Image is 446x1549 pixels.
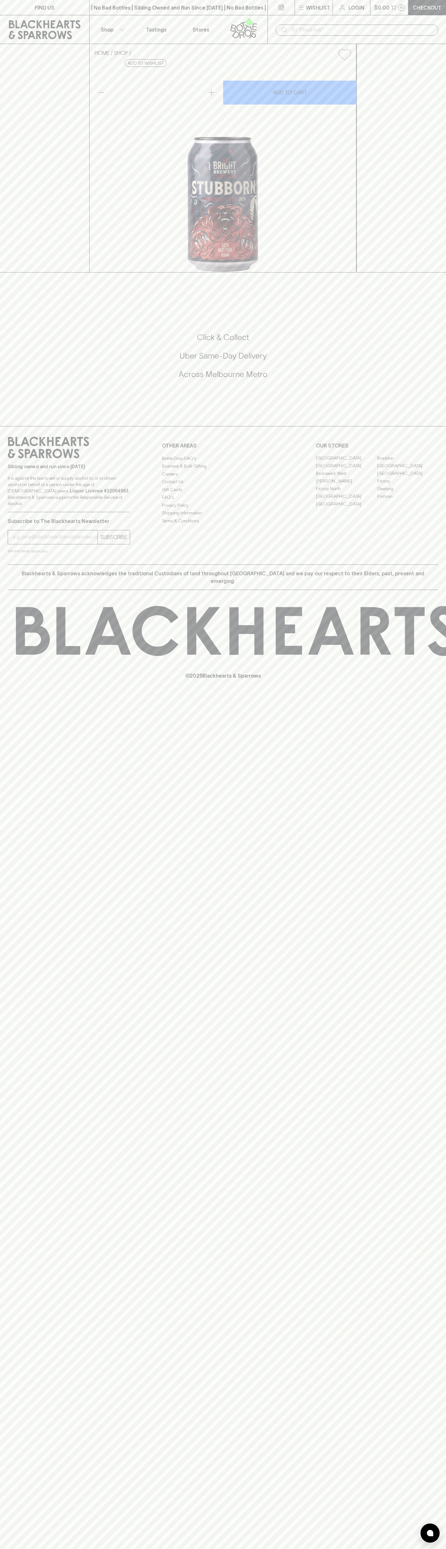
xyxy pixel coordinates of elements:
[306,4,330,11] p: Wishlist
[400,6,403,9] p: 0
[377,493,438,500] a: Prahran
[316,442,438,449] p: OUR STORES
[98,530,130,544] button: SUBSCRIBE
[8,369,438,380] h5: Across Melbourne Metro
[377,462,438,470] a: [GEOGRAPHIC_DATA]
[162,501,284,509] a: Privacy Policy
[162,478,284,486] a: Contact Us
[12,570,434,585] p: Blackhearts & Sparrows acknowledges the traditional Custodians of land throughout [GEOGRAPHIC_DAT...
[336,47,354,63] button: Add to wishlist
[8,548,130,554] p: We will never spam you
[70,488,128,493] strong: Liquor License #32064953
[316,493,377,500] a: [GEOGRAPHIC_DATA]
[162,486,284,493] a: Gift Cards
[273,89,307,96] p: ADD TO CART
[374,4,390,11] p: $0.00
[162,455,284,462] a: Bottle Drop FAQ's
[90,65,356,272] img: 52983.png
[316,470,377,477] a: Brunswick West
[13,532,98,542] input: e.g. jane@blackheartsandsparrows.com.au
[35,4,55,11] p: FIND US
[95,50,109,56] a: HOME
[101,26,113,33] p: Shop
[179,15,223,44] a: Stores
[377,470,438,477] a: [GEOGRAPHIC_DATA]
[377,485,438,493] a: Geelong
[162,470,284,478] a: Careers
[413,4,442,11] p: Checkout
[291,25,433,35] input: Try "Pinot noir"
[316,462,377,470] a: [GEOGRAPHIC_DATA]
[223,81,356,105] button: ADD TO CART
[100,533,127,541] p: SUBSCRIBE
[8,332,438,343] h5: Click & Collect
[8,475,130,507] p: It is against the law to sell or supply alcohol to, or to obtain alcohol on behalf of a person un...
[8,463,130,470] p: Sibling owned and run since [DATE]
[348,4,364,11] p: Login
[134,15,179,44] a: Tastings
[125,59,166,67] button: Add to wishlist
[316,455,377,462] a: [GEOGRAPHIC_DATA]
[427,1530,433,1536] img: bubble-icon
[316,485,377,493] a: Fitzroy North
[8,351,438,361] h5: Uber Same-Day Delivery
[162,517,284,525] a: Terms & Conditions
[114,50,128,56] a: SHOP
[162,509,284,517] a: Shipping Information
[162,442,284,449] p: OTHER AREAS
[90,15,134,44] button: Shop
[377,455,438,462] a: Braddon
[162,494,284,501] a: FAQ's
[146,26,166,33] p: Tastings
[316,477,377,485] a: [PERSON_NAME]
[8,307,438,413] div: Call to action block
[8,517,130,525] p: Subscribe to The Blackhearts Newsletter
[193,26,209,33] p: Stores
[162,462,284,470] a: Business & Bulk Gifting
[316,500,377,508] a: [GEOGRAPHIC_DATA]
[377,477,438,485] a: Fitzroy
